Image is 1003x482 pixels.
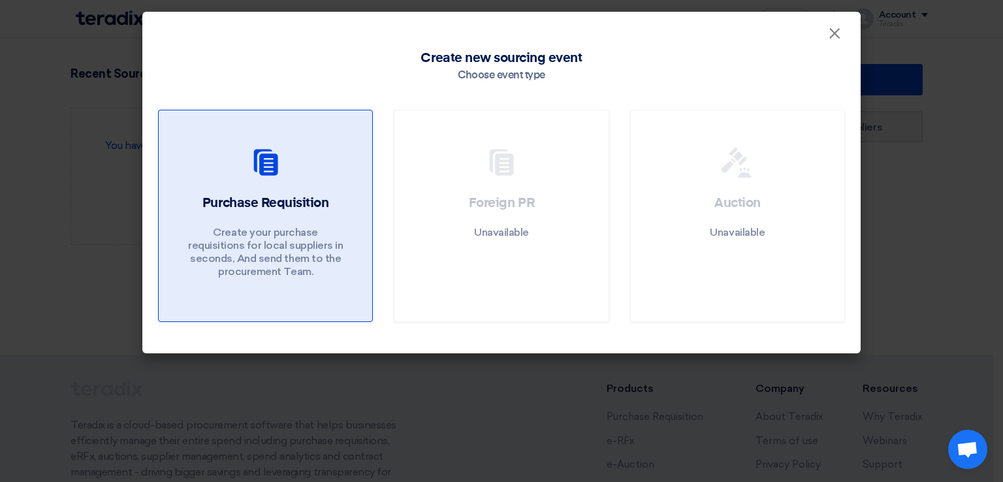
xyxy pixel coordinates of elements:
button: Close [818,21,852,47]
a: Open chat [948,430,987,469]
div: Choose event type [458,68,545,84]
span: Auction [714,197,761,210]
p: Unavailable [710,226,765,239]
span: × [828,24,841,50]
a: Purchase Requisition Create your purchase requisitions for local suppliers in seconds, And send t... [158,110,373,322]
p: Create your purchase requisitions for local suppliers in seconds, And send them to the procuremen... [187,226,344,278]
p: Unavailable [474,226,529,239]
span: Create new sourcing event [421,48,582,68]
h2: Purchase Requisition [202,194,328,212]
span: Foreign PR [469,197,534,210]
